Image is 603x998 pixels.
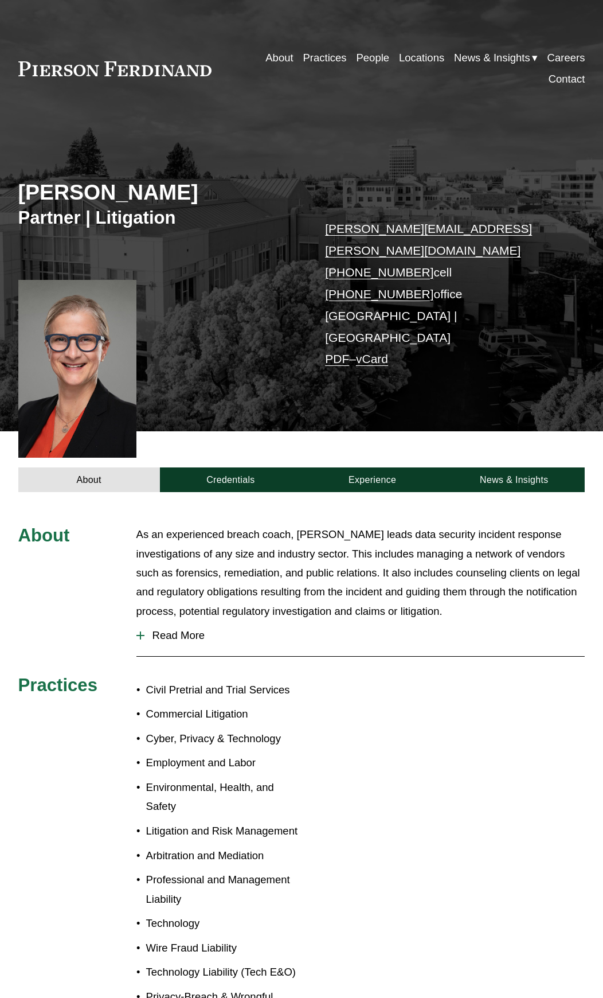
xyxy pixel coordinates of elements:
p: As an experienced breach coach, [PERSON_NAME] leads data security incident response investigation... [136,525,585,621]
a: PDF [325,352,349,365]
a: [PHONE_NUMBER] [325,287,433,301]
a: Careers [547,48,585,69]
p: Environmental, Health, and Safety [146,778,301,816]
a: About [18,467,160,492]
p: Employment and Labor [146,753,301,772]
button: Read More [136,621,585,650]
a: News & Insights [443,467,585,492]
p: Civil Pretrial and Trial Services [146,680,301,699]
p: Cyber, Privacy & Technology [146,729,301,748]
a: Experience [301,467,443,492]
p: Commercial Litigation [146,704,301,723]
a: Contact [549,69,585,90]
p: Technology Liability (Tech E&O) [146,962,301,981]
p: Arbitration and Mediation [146,846,301,865]
a: folder dropdown [454,48,538,69]
span: Practices [18,675,97,695]
a: [PERSON_NAME][EMAIL_ADDRESS][PERSON_NAME][DOMAIN_NAME] [325,222,532,257]
span: Read More [144,629,585,642]
a: Practices [303,48,346,69]
span: About [18,525,70,545]
a: Credentials [160,467,301,492]
a: vCard [356,352,388,365]
p: Wire Fraud Liability [146,938,301,957]
a: About [265,48,293,69]
p: Professional and Management Liability [146,870,301,909]
p: Litigation and Risk Management [146,821,301,840]
a: Locations [399,48,444,69]
h2: [PERSON_NAME] [18,180,301,205]
a: People [356,48,389,69]
a: [PHONE_NUMBER] [325,266,433,279]
span: News & Insights [454,48,530,67]
p: cell office [GEOGRAPHIC_DATA] | [GEOGRAPHIC_DATA] – [325,218,561,370]
p: Technology [146,914,301,933]
h3: Partner | Litigation [18,207,301,229]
